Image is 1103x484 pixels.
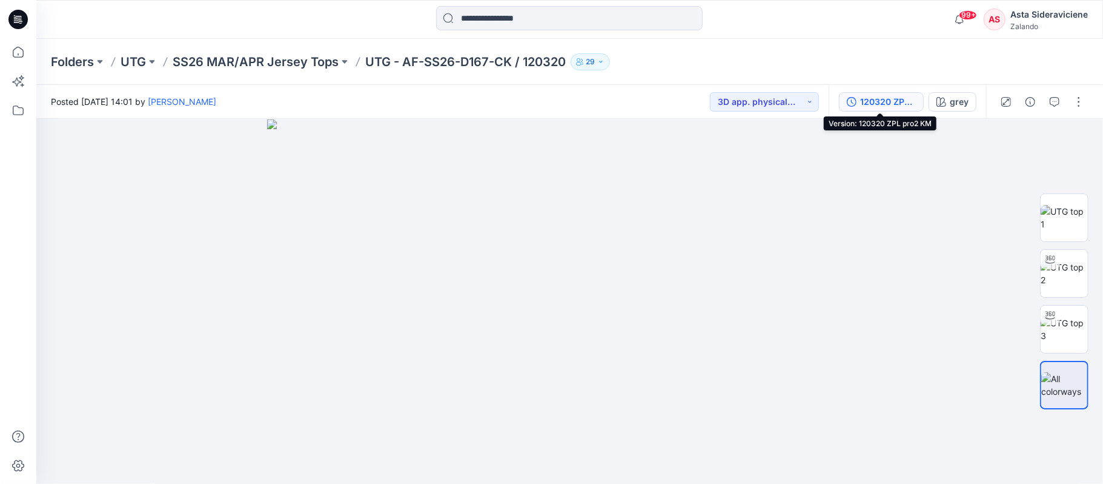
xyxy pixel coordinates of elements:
[148,96,216,107] a: [PERSON_NAME]
[950,95,969,109] div: grey
[173,53,339,70] a: SS26 MAR/APR Jersey Tops
[929,92,976,112] button: grey
[1041,205,1088,230] img: UTG top 1
[571,53,610,70] button: 29
[984,8,1005,30] div: AS
[959,10,977,20] span: 99+
[51,95,216,108] span: Posted [DATE] 14:01 by
[1041,261,1088,286] img: UTG top 2
[586,55,595,69] p: 29
[1041,372,1087,398] img: All colorways
[1010,7,1088,22] div: Asta Sideraviciene
[365,53,566,70] p: UTG - AF-SS26-D167-CK / 120320
[121,53,146,70] a: UTG
[860,95,916,109] div: 120320 ZPL pro2 KM
[1021,92,1040,112] button: Details
[839,92,924,112] button: 120320 ZPL pro2 KM
[267,119,873,484] img: eyJhbGciOiJIUzI1NiIsImtpZCI6IjAiLCJzbHQiOiJzZXMiLCJ0eXAiOiJKV1QifQ.eyJkYXRhIjp7InR5cGUiOiJzdG9yYW...
[1041,317,1088,342] img: UTG top 3
[51,53,94,70] a: Folders
[1010,22,1088,31] div: Zalando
